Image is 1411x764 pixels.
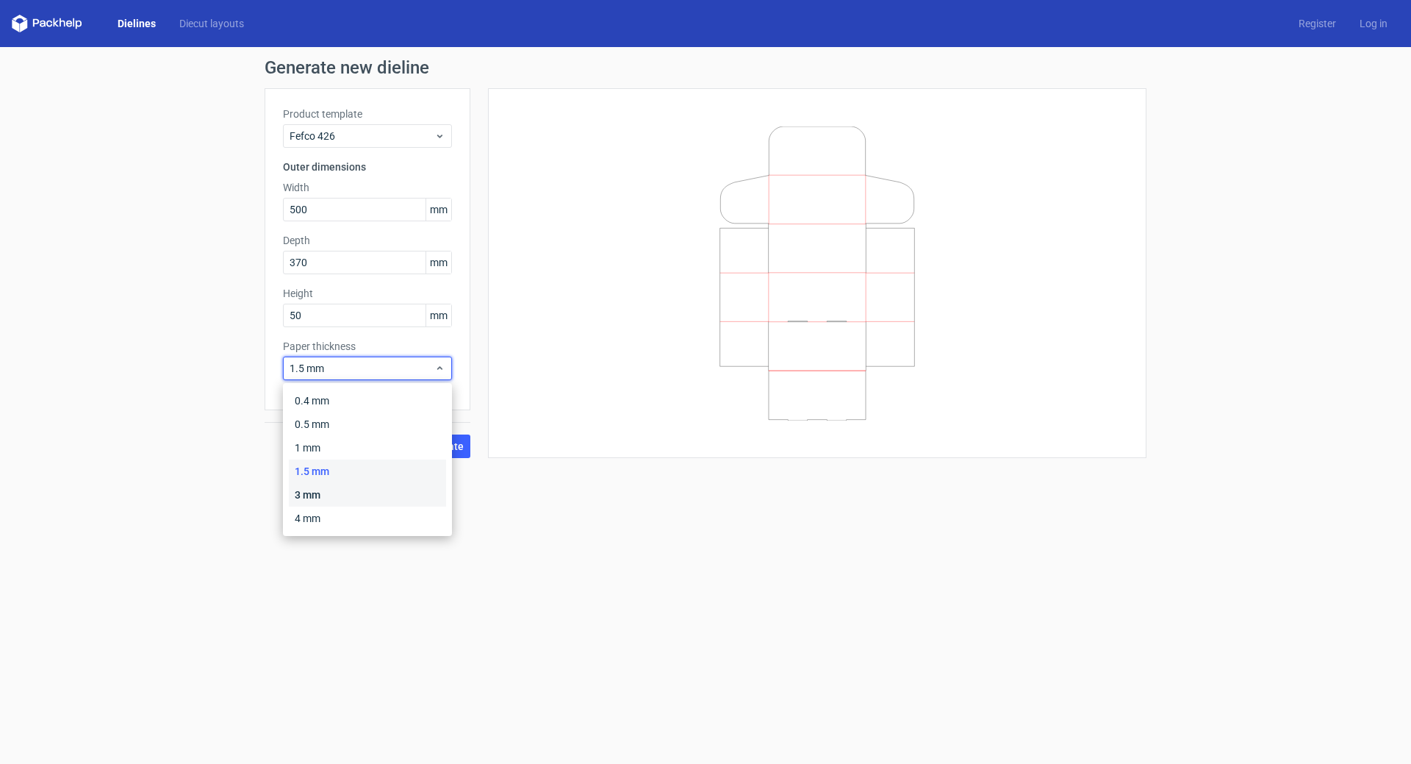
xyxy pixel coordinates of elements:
a: Register [1287,16,1348,31]
h1: Generate new dieline [265,59,1146,76]
h3: Outer dimensions [283,160,452,174]
div: 3 mm [289,483,446,507]
span: 1.5 mm [290,361,434,376]
span: mm [426,251,451,274]
div: 0.4 mm [289,389,446,413]
span: mm [426,304,451,326]
div: 1.5 mm [289,460,446,483]
span: Fefco 426 [290,129,434,143]
div: 0.5 mm [289,413,446,436]
a: Log in [1348,16,1399,31]
div: 4 mm [289,507,446,530]
div: 1 mm [289,436,446,460]
label: Product template [283,107,452,121]
a: Dielines [106,16,168,31]
label: Paper thickness [283,339,452,354]
a: Diecut layouts [168,16,256,31]
label: Height [283,286,452,301]
label: Width [283,180,452,195]
span: mm [426,199,451,221]
label: Depth [283,233,452,248]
